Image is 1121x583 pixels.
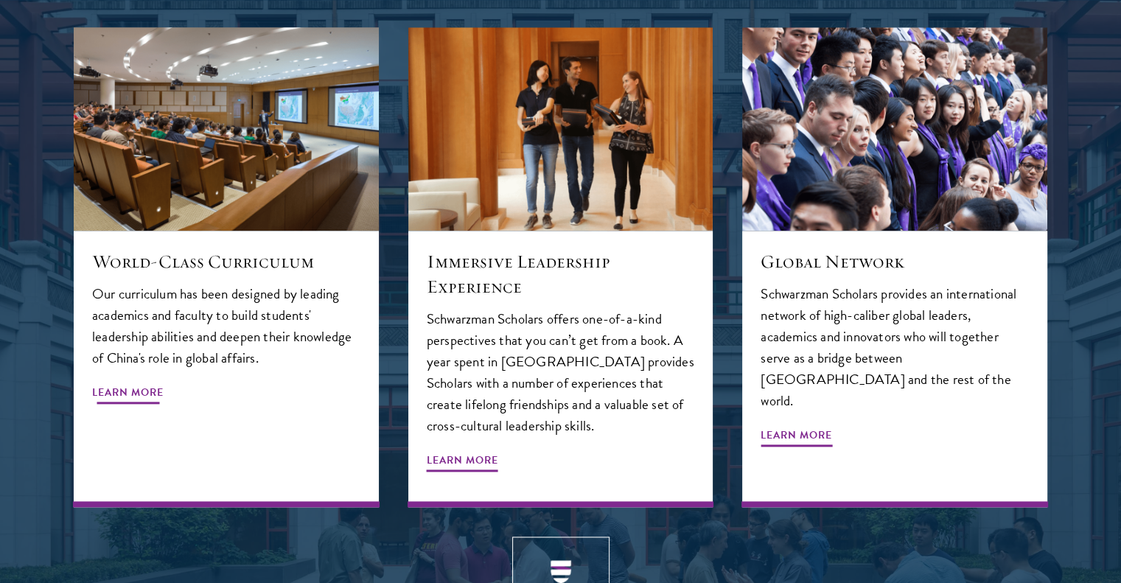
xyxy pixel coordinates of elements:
p: Schwarzman Scholars offers one-of-a-kind perspectives that you can’t get from a book. A year spen... [427,308,695,436]
a: Global Network Schwarzman Scholars provides an international network of high-caliber global leade... [742,27,1047,507]
a: Immersive Leadership Experience Schwarzman Scholars offers one-of-a-kind perspectives that you ca... [408,27,713,507]
a: World-Class Curriculum Our curriculum has been designed by leading academics and faculty to build... [74,27,379,507]
p: Our curriculum has been designed by leading academics and faculty to build students' leadership a... [92,283,360,369]
span: Learn More [92,383,164,406]
h5: Immersive Leadership Experience [427,249,695,299]
p: Schwarzman Scholars provides an international network of high-caliber global leaders, academics a... [761,283,1029,411]
h5: World-Class Curriculum [92,249,360,274]
span: Learn More [427,451,498,474]
span: Learn More [761,426,832,449]
h5: Global Network [761,249,1029,274]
